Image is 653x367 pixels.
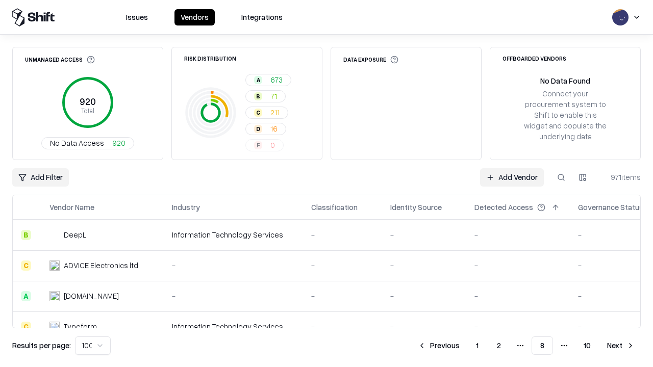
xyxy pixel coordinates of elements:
div: - [390,321,458,332]
button: Previous [412,336,466,355]
div: - [390,229,458,240]
div: B [254,92,262,100]
div: Typeform [64,321,97,332]
div: Information Technology Services [172,321,295,332]
img: cybersafe.co.il [49,291,60,301]
button: No Data Access920 [41,137,134,149]
div: - [172,260,295,271]
span: 211 [270,107,280,118]
div: - [311,260,374,271]
div: Governance Status [578,202,643,213]
div: [DOMAIN_NAME] [64,291,119,301]
div: Vendor Name [49,202,94,213]
img: DeepL [49,230,60,240]
span: 920 [112,138,125,148]
div: DeepL [64,229,86,240]
span: 16 [270,123,278,134]
a: Add Vendor [480,168,544,187]
div: Data Exposure [343,56,398,64]
div: Unmanaged Access [25,56,95,64]
button: Integrations [235,9,289,25]
div: Risk Distribution [184,56,236,61]
img: Typeform [49,322,60,332]
button: B71 [245,90,286,102]
div: Industry [172,202,200,213]
button: 1 [468,336,487,355]
tspan: 920 [80,96,96,107]
button: 8 [532,336,553,355]
button: A673 [245,74,291,86]
button: Issues [120,9,154,25]
div: B [21,230,31,240]
div: - [474,229,562,240]
div: C [21,322,31,332]
span: 673 [270,74,283,85]
div: 971 items [600,172,641,182]
p: Results per page: [12,340,71,351]
div: A [254,76,262,84]
button: Next [601,336,641,355]
img: ADVICE Electronics ltd [49,260,60,271]
button: 2 [489,336,509,355]
button: Add Filter [12,168,69,187]
span: 71 [270,91,277,101]
div: - [172,291,295,301]
nav: pagination [412,336,641,355]
div: A [21,291,31,301]
button: Vendors [174,9,215,25]
div: Identity Source [390,202,442,213]
div: Offboarded Vendors [503,56,566,61]
button: D16 [245,123,286,135]
div: Detected Access [474,202,533,213]
tspan: Total [81,107,94,115]
div: Information Technology Services [172,229,295,240]
div: Connect your procurement system to Shift to enable this widget and populate the underlying data [523,88,608,142]
div: D [254,125,262,133]
div: - [474,260,562,271]
button: 10 [575,336,599,355]
div: - [390,291,458,301]
div: - [311,291,374,301]
button: C211 [245,107,288,119]
div: - [474,321,562,332]
div: C [21,260,31,271]
div: - [311,321,374,332]
div: - [390,260,458,271]
span: No Data Access [50,138,104,148]
div: No Data Found [540,75,590,86]
div: C [254,109,262,117]
div: Classification [311,202,358,213]
div: - [311,229,374,240]
div: ADVICE Electronics ltd [64,260,138,271]
div: - [474,291,562,301]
